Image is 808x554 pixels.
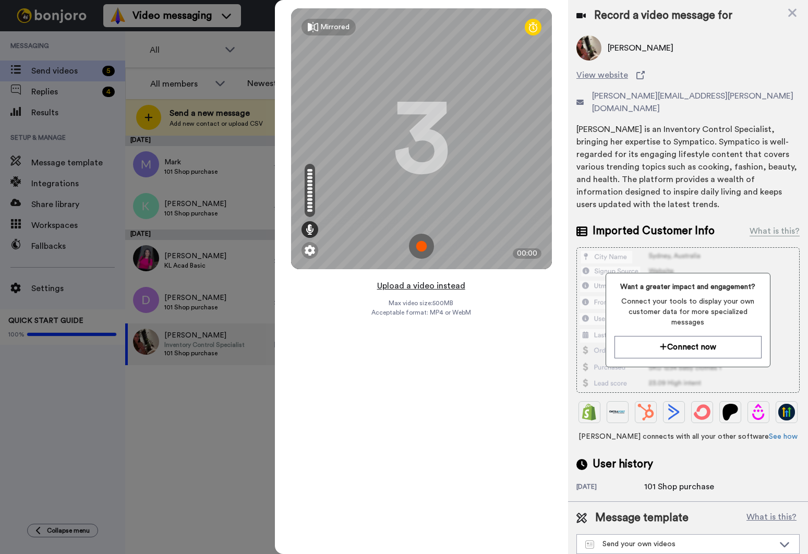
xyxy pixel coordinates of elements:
[393,100,450,178] div: 3
[750,404,767,420] img: Drip
[614,282,761,292] span: Want a greater impact and engagement?
[614,336,761,358] button: Connect now
[593,223,715,239] span: Imported Customer Info
[614,296,761,328] span: Connect your tools to display your own customer data for more specialized messages
[778,404,795,420] img: GoHighLevel
[592,90,800,115] span: [PERSON_NAME][EMAIL_ADDRESS][PERSON_NAME][DOMAIN_NAME]
[743,510,800,526] button: What is this?
[576,69,628,81] span: View website
[371,308,471,317] span: Acceptable format: MP4 or WebM
[305,245,315,256] img: ic_gear.svg
[585,539,774,549] div: Send your own videos
[666,404,682,420] img: ActiveCampaign
[609,404,626,420] img: Ontraport
[576,483,644,493] div: [DATE]
[409,234,434,259] img: ic_record_start.svg
[694,404,710,420] img: ConvertKit
[374,279,468,293] button: Upload a video instead
[576,69,800,81] a: View website
[637,404,654,420] img: Hubspot
[581,404,598,420] img: Shopify
[389,299,454,307] span: Max video size: 500 MB
[593,456,653,472] span: User history
[513,248,541,259] div: 00:00
[595,510,689,526] span: Message template
[750,225,800,237] div: What is this?
[576,431,800,442] span: [PERSON_NAME] connects with all your other software
[722,404,739,420] img: Patreon
[585,540,594,549] img: Message-temps.svg
[644,480,714,493] div: 101 Shop purchase
[769,433,798,440] a: See how
[576,123,800,211] div: [PERSON_NAME] is an Inventory Control Specialist, bringing her expertise to Sympatico. Sympatico ...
